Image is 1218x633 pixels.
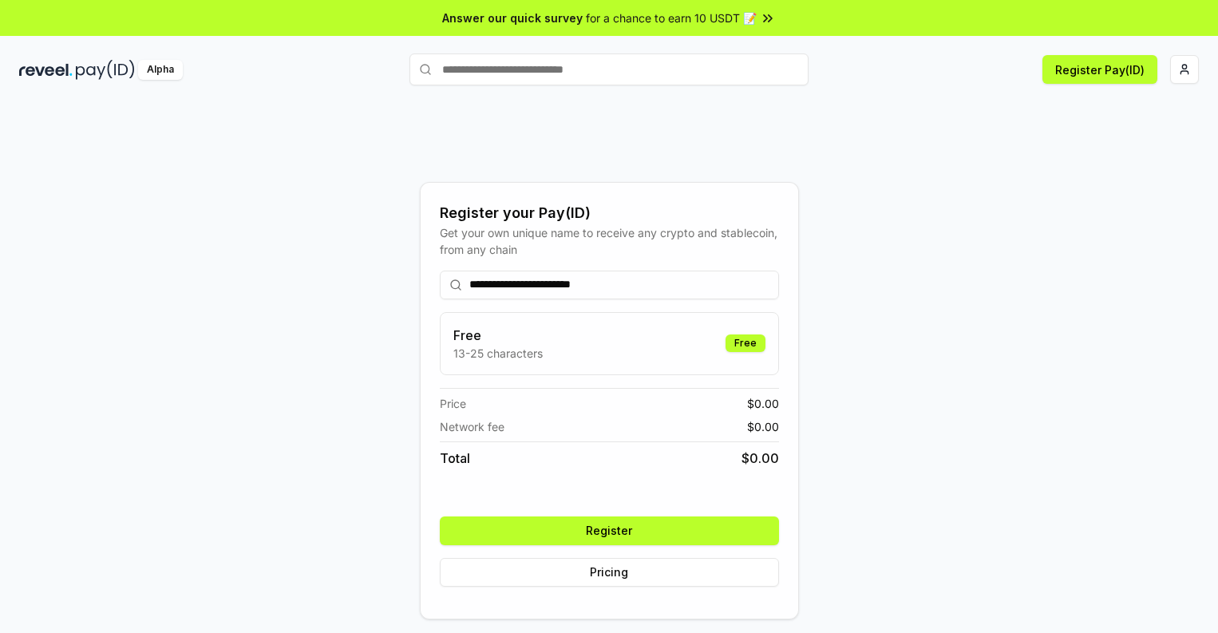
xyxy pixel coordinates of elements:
[440,449,470,468] span: Total
[440,202,779,224] div: Register your Pay(ID)
[138,60,183,80] div: Alpha
[440,558,779,587] button: Pricing
[747,395,779,412] span: $ 0.00
[440,395,466,412] span: Price
[453,345,543,362] p: 13-25 characters
[747,418,779,435] span: $ 0.00
[76,60,135,80] img: pay_id
[440,516,779,545] button: Register
[726,334,765,352] div: Free
[442,10,583,26] span: Answer our quick survey
[741,449,779,468] span: $ 0.00
[440,224,779,258] div: Get your own unique name to receive any crypto and stablecoin, from any chain
[586,10,757,26] span: for a chance to earn 10 USDT 📝
[440,418,504,435] span: Network fee
[453,326,543,345] h3: Free
[19,60,73,80] img: reveel_dark
[1042,55,1157,84] button: Register Pay(ID)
